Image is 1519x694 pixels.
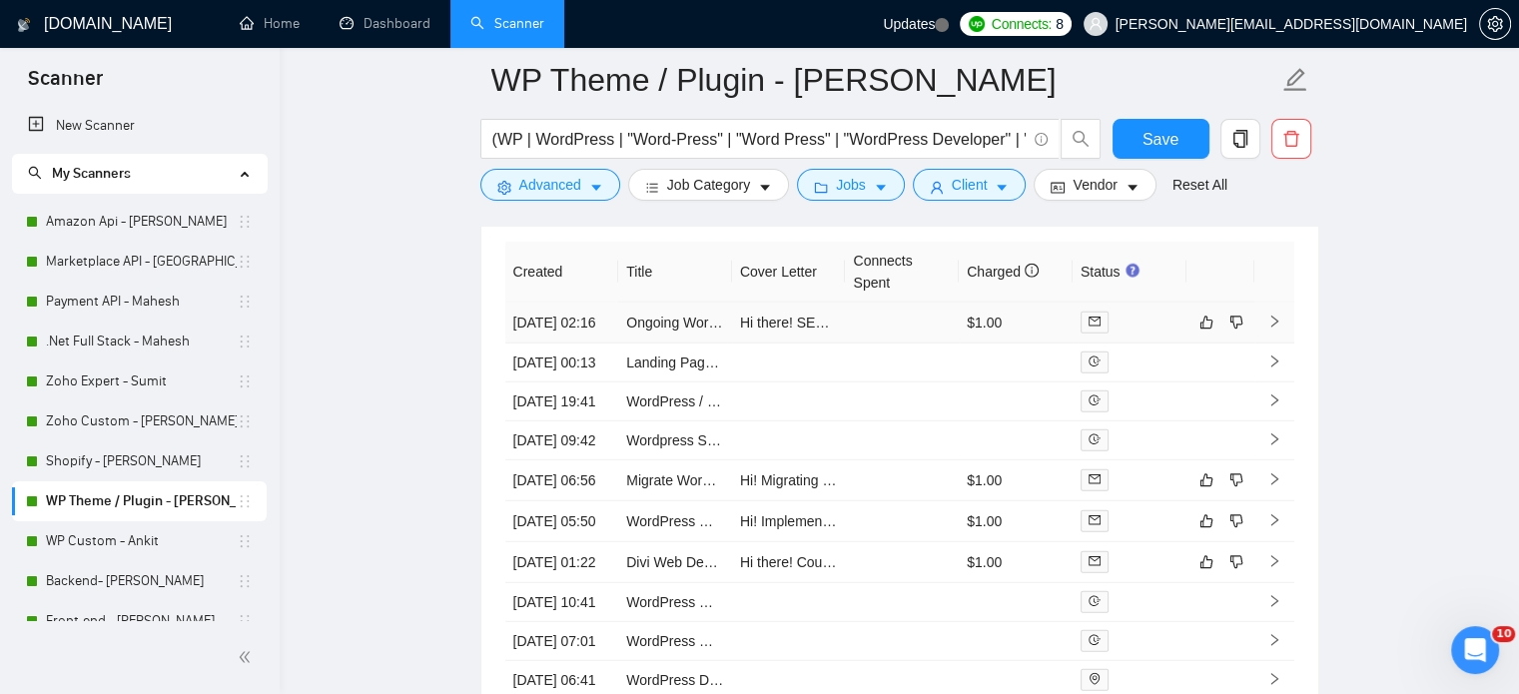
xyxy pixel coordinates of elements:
span: right [1267,633,1281,647]
a: Shopify - [PERSON_NAME] [46,441,237,481]
span: field-time [1089,595,1101,607]
a: Backend- [PERSON_NAME] [46,561,237,601]
span: 10 [1492,626,1515,642]
span: right [1267,513,1281,527]
span: field-time [1089,394,1101,406]
span: search [1062,130,1100,148]
span: info-circle [1035,133,1048,146]
a: homeHome [240,15,300,32]
td: Migrate WordPress Website to Elementor – Editable, Hover Effects, and High-Converting Landing Pages [618,460,732,501]
li: New Scanner [12,106,267,146]
button: settingAdvancedcaret-down [480,169,620,201]
li: Shopify - Janak [12,441,267,481]
span: copy [1221,130,1259,148]
td: [DATE] 01:22 [505,542,619,583]
span: user [930,180,944,195]
button: dislike [1224,550,1248,574]
li: Zoho Expert - Sumit [12,361,267,401]
span: My Scanners [28,165,131,182]
span: holder [237,294,253,310]
span: like [1199,554,1213,570]
a: Wordpress Specialist - WooCommerce [626,432,867,448]
td: WordPress WooCommerce Site Optimization [618,583,732,622]
span: holder [237,533,253,549]
button: setting [1479,8,1511,40]
span: right [1267,432,1281,446]
button: Save [1113,119,1209,159]
li: Payment API - Mahesh [12,282,267,322]
a: Amazon Api - [PERSON_NAME] [46,202,237,242]
span: bars [645,180,659,195]
span: caret-down [874,180,888,195]
input: Search Freelance Jobs... [492,127,1026,152]
td: Wordpress Specialist - WooCommerce [618,421,732,460]
span: dislike [1229,315,1243,331]
button: like [1194,311,1218,335]
span: dislike [1229,472,1243,488]
td: [DATE] 05:50 [505,501,619,542]
a: Front-end - [PERSON_NAME] [46,601,237,641]
li: Marketplace API - Dhiren [12,242,267,282]
span: Jobs [836,174,866,196]
td: WordPress Webpage Design Development with Spectra [618,622,732,661]
span: Scanner [12,64,119,106]
span: 8 [1056,13,1064,35]
span: idcard [1051,180,1065,195]
span: holder [237,573,253,589]
span: setting [1480,16,1510,32]
a: WordPress Designer/Developer Needed for Custom Elementor Designs [626,672,1070,688]
th: Cover Letter [732,242,846,303]
td: $1.00 [959,460,1073,501]
td: [DATE] 00:13 [505,344,619,382]
span: holder [237,413,253,429]
a: Reset All [1172,174,1227,196]
span: right [1267,315,1281,329]
a: searchScanner [470,15,544,32]
span: mail [1089,473,1101,485]
span: caret-down [1126,180,1139,195]
td: [DATE] 06:56 [505,460,619,501]
a: setting [1479,16,1511,32]
span: holder [237,453,253,469]
th: Created [505,242,619,303]
span: like [1199,315,1213,331]
span: caret-down [758,180,772,195]
td: $1.00 [959,303,1073,344]
a: dashboardDashboard [340,15,430,32]
span: Charged [967,264,1039,280]
a: Marketplace API - [GEOGRAPHIC_DATA] [46,242,237,282]
a: WordPress Webpage Design Development with Spectra [626,633,973,649]
th: Title [618,242,732,303]
a: Migrate WordPress Website to Elementor – Editable, Hover Effects, and High-Converting Landing Pages [626,472,1273,488]
span: Advanced [519,174,581,196]
a: .Net Full Stack - Mahesh [46,322,237,361]
div: Tooltip anchor [1124,262,1141,280]
button: userClientcaret-down [913,169,1027,201]
span: right [1267,672,1281,686]
span: mail [1089,514,1101,526]
span: holder [237,254,253,270]
span: caret-down [589,180,603,195]
td: WordPress Website Implementer Needed: DIVI + Pods Pro + Yoast SEO & AI Optimization [618,501,732,542]
span: right [1267,594,1281,608]
span: edit [1282,67,1308,93]
button: search [1061,119,1101,159]
li: WP Theme / Plugin - Nimisha [12,481,267,521]
a: Ongoing WordPress Work: Elementor, SEO Templates, CRM Integration, Research [626,315,1140,331]
span: Save [1142,127,1178,152]
li: .Net Full Stack - Mahesh [12,322,267,361]
button: folderJobscaret-down [797,169,905,201]
span: holder [237,493,253,509]
td: $1.00 [959,501,1073,542]
td: Ongoing WordPress Work: Elementor, SEO Templates, CRM Integration, Research [618,303,732,344]
span: delete [1272,130,1310,148]
span: right [1267,354,1281,368]
span: field-time [1089,433,1101,445]
li: Amazon Api - Dhiren [12,202,267,242]
a: Zoho Custom - [PERSON_NAME] [46,401,237,441]
span: right [1267,393,1281,407]
a: WordPress / WooCommerce Developer (5–20 hrs/week) [626,393,976,409]
td: [DATE] 10:41 [505,583,619,622]
a: New Scanner [28,106,251,146]
span: Updates [883,16,935,32]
